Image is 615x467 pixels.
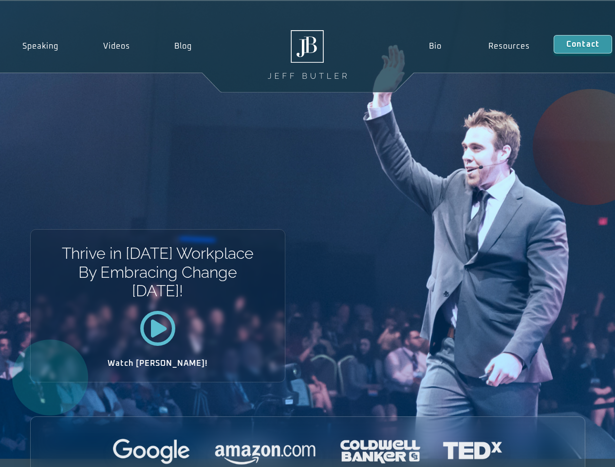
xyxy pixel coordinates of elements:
h2: Watch [PERSON_NAME]! [65,359,251,367]
a: Bio [405,35,465,57]
a: Resources [465,35,554,57]
h1: Thrive in [DATE] Workplace By Embracing Change [DATE]! [61,244,254,300]
span: Contact [566,40,599,48]
a: Blog [152,35,214,57]
a: Videos [81,35,152,57]
nav: Menu [405,35,553,57]
a: Contact [554,35,612,54]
